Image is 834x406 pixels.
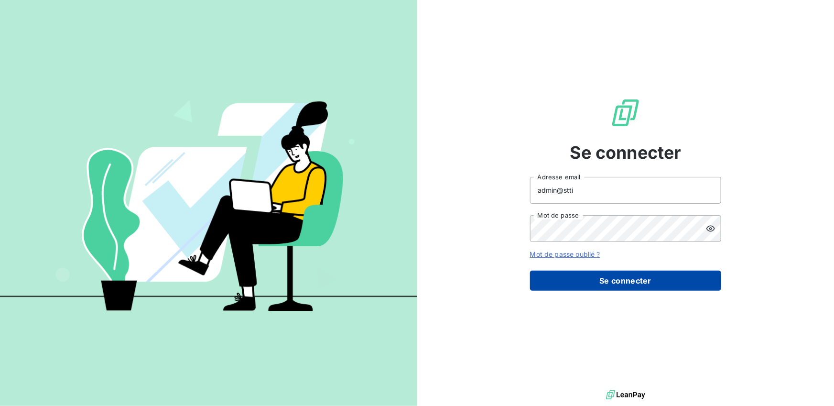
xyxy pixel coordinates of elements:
[606,388,645,402] img: logo
[570,140,682,165] span: Se connecter
[530,250,600,258] a: Mot de passe oublié ?
[530,177,721,204] input: placeholder
[530,271,721,291] button: Se connecter
[610,98,641,128] img: Logo LeanPay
